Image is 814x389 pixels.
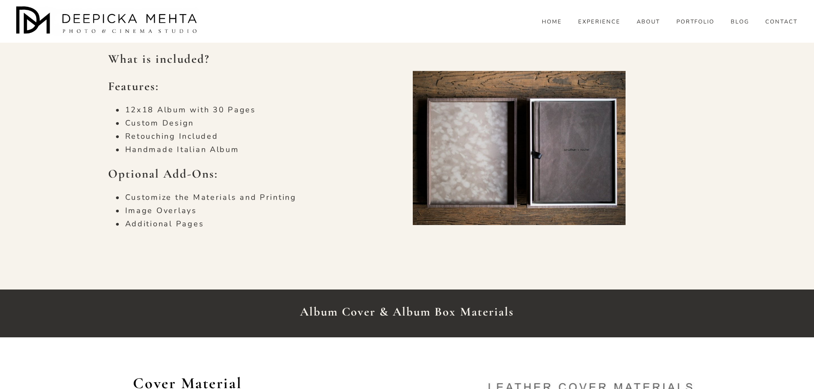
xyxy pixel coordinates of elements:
[16,6,200,36] img: Austin Wedding Photographer - Deepicka Mehta Photography &amp; Cinematography
[125,219,706,229] p: Additional Pages
[542,18,562,26] a: HOME
[300,304,514,319] strong: Album Cover & Album Box Materials
[731,18,749,26] a: folder dropdown
[125,145,706,155] p: Handmade Italian Album
[731,19,749,26] span: BLOG
[125,206,706,216] p: Image Overlays
[108,79,159,94] strong: Features:
[125,105,706,115] p: 12x18 Album with 30 Pages
[108,52,210,66] strong: What is included?
[637,18,660,26] a: ABOUT
[108,167,218,181] strong: Optional Add-Ons:
[578,18,620,26] a: EXPERIENCE
[125,193,706,202] p: Customize the Materials and Printing
[676,18,715,26] a: PORTFOLIO
[765,18,798,26] a: CONTACT
[125,132,706,141] p: Retouching Included
[125,119,706,128] p: Custom Design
